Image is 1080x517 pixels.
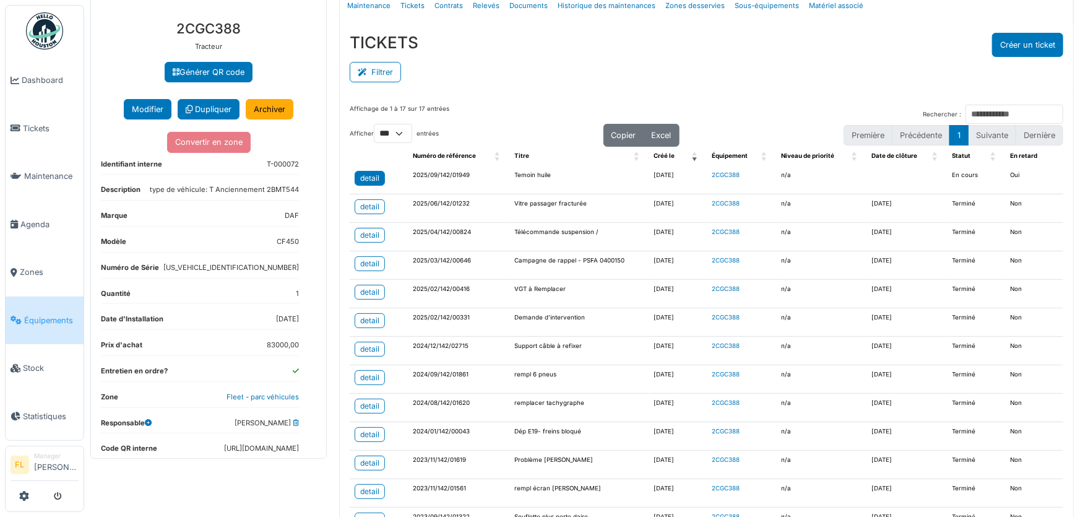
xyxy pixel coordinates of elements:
a: Statistiques [6,393,84,441]
td: Terminé [948,422,1006,451]
span: Niveau de priorité: Activate to sort [852,147,859,166]
a: detail [355,199,385,214]
a: Fleet - parc véhicules [227,393,299,401]
span: Dashboard [22,74,79,86]
td: Non [1005,451,1063,479]
dd: [URL][DOMAIN_NAME] [224,443,299,454]
a: 2CGC388 [712,371,740,378]
h3: TICKETS [350,33,418,52]
a: FL Manager[PERSON_NAME] [11,451,79,481]
span: Stock [23,362,79,374]
dt: Marque [101,211,127,226]
div: detail [360,458,379,469]
td: Non [1005,337,1063,365]
td: remplacer tachygraphe [509,394,649,422]
td: 2025/06/142/01232 [408,194,509,223]
dt: Zone [101,392,118,407]
td: [DATE] [866,422,947,451]
a: Générer QR code [165,62,253,82]
a: Tickets [6,105,84,153]
span: Numéro de référence [413,152,476,159]
select: Afficherentrées [374,124,412,143]
a: 2CGC388 [712,257,740,264]
nav: pagination [844,125,1063,146]
p: Tracteur [101,41,316,52]
td: Problème [PERSON_NAME] [509,451,649,479]
span: Maintenance [24,170,79,182]
div: detail [360,315,379,326]
td: n/a [777,223,866,251]
a: Zones [6,248,84,297]
td: n/a [777,166,866,194]
div: detail [360,258,379,269]
td: [DATE] [866,280,947,308]
td: Temoin huile [509,166,649,194]
td: 2025/02/142/00416 [408,280,509,308]
a: Archiver [246,99,293,119]
dd: CF450 [277,237,299,247]
td: [DATE] [866,337,947,365]
span: Date de clôture: Activate to sort [933,147,940,166]
h3: 2CGC388 [101,20,316,37]
span: Équipements [24,315,79,326]
td: Non [1005,365,1063,394]
td: Non [1005,251,1063,280]
td: 2023/11/142/01561 [408,479,509,508]
td: Terminé [948,280,1006,308]
dd: [PERSON_NAME] [235,418,299,428]
span: Statistiques [23,411,79,422]
span: Statut [953,152,971,159]
label: Afficher entrées [350,124,439,143]
td: Télécommande suspension / [509,223,649,251]
a: detail [355,228,385,243]
td: [DATE] [649,194,707,223]
td: Non [1005,308,1063,337]
a: detail [355,171,385,186]
td: 2025/04/142/00824 [408,223,509,251]
td: [DATE] [866,251,947,280]
dt: Numéro de Série [101,263,159,278]
a: detail [355,285,385,300]
a: 2CGC388 [712,228,740,235]
td: [DATE] [866,451,947,479]
div: detail [360,372,379,383]
dd: type de véhicule: T Anciennement 2BMT544 [150,185,299,195]
div: detail [360,201,379,212]
span: Titre [514,152,529,159]
a: 2CGC388 [712,285,740,292]
td: n/a [777,337,866,365]
dd: 1 [296,289,299,299]
span: Titre: Activate to sort [634,147,641,166]
td: Terminé [948,451,1006,479]
td: [DATE] [649,337,707,365]
div: detail [360,401,379,412]
dt: Entretien en ordre? [101,366,168,381]
dd: DAF [285,211,299,221]
a: Dupliquer [178,99,240,119]
dd: [DATE] [276,314,299,324]
div: detail [360,287,379,298]
span: Agenda [20,219,79,230]
td: n/a [777,394,866,422]
td: n/a [777,308,866,337]
td: VGT à Remplacer [509,280,649,308]
td: 2024/08/142/01620 [408,394,509,422]
a: detail [355,256,385,271]
td: 2024/01/142/00043 [408,422,509,451]
td: 2025/03/142/00646 [408,251,509,280]
dd: 83000,00 [267,340,299,350]
td: [DATE] [649,166,707,194]
a: Maintenance [6,152,84,201]
a: detail [355,456,385,471]
span: Copier [611,131,636,140]
button: Excel [644,124,680,147]
label: Rechercher : [923,110,961,119]
a: 2CGC388 [712,172,740,178]
td: [DATE] [649,223,707,251]
a: detail [355,370,385,385]
span: Numéro de référence: Activate to sort [495,147,502,166]
span: Tickets [23,123,79,134]
td: n/a [777,479,866,508]
li: FL [11,456,29,474]
td: [DATE] [649,251,707,280]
